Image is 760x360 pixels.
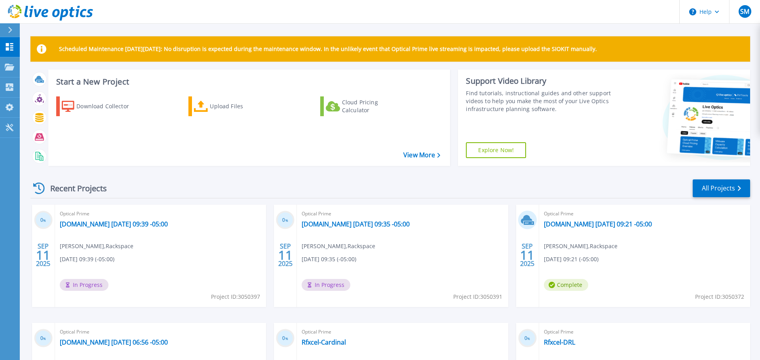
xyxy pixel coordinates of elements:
span: Project ID: 3050391 [453,292,502,301]
span: 11 [36,252,50,258]
a: [DOMAIN_NAME] [DATE] 09:35 -05:00 [302,220,410,228]
a: [DOMAIN_NAME] [DATE] 09:21 -05:00 [544,220,652,228]
span: [PERSON_NAME] , Rackspace [544,242,617,251]
a: Cloud Pricing Calculator [320,96,408,116]
a: View More [403,151,440,159]
span: Optical Prime [302,209,503,218]
h3: 0 [276,216,294,225]
span: [DATE] 09:35 (-05:00) [302,255,356,264]
a: Download Collector [56,96,144,116]
span: Complete [544,279,588,291]
span: SM [740,8,749,15]
span: Optical Prime [302,328,503,336]
span: [DATE] 09:21 (-05:00) [544,255,598,264]
div: Download Collector [76,98,140,114]
a: Upload Files [188,96,277,116]
h3: 0 [518,334,537,343]
span: Project ID: 3050372 [695,292,744,301]
span: In Progress [302,279,350,291]
span: [PERSON_NAME] , Rackspace [302,242,375,251]
span: [DATE] 09:39 (-05:00) [60,255,114,264]
h3: 0 [34,334,53,343]
span: % [527,336,530,341]
span: In Progress [60,279,108,291]
a: Rfxcel-DRL [544,338,575,346]
div: SEP 2025 [278,241,293,270]
span: Optical Prime [544,209,745,218]
div: Recent Projects [30,179,118,198]
span: [PERSON_NAME] , Rackspace [60,242,133,251]
div: Cloud Pricing Calculator [342,98,405,114]
div: Support Video Library [466,76,615,86]
span: % [285,218,288,222]
h3: 0 [34,216,53,225]
a: All Projects [693,179,750,197]
span: Project ID: 3050397 [211,292,260,301]
span: Optical Prime [544,328,745,336]
a: Explore Now! [466,142,526,158]
span: Optical Prime [60,209,261,218]
h3: Start a New Project [56,77,440,86]
span: 11 [520,252,534,258]
a: Rfxcel-Cardinal [302,338,346,346]
a: [DOMAIN_NAME] [DATE] 09:39 -05:00 [60,220,168,228]
h3: 0 [276,334,294,343]
div: SEP 2025 [36,241,51,270]
div: Upload Files [210,98,273,114]
a: [DOMAIN_NAME] [DATE] 06:56 -05:00 [60,338,168,346]
span: % [43,218,46,222]
span: % [285,336,288,341]
div: SEP 2025 [520,241,535,270]
span: Optical Prime [60,328,261,336]
p: Scheduled Maintenance [DATE][DATE]: No disruption is expected during the maintenance window. In t... [59,46,597,52]
span: % [43,336,46,341]
div: Find tutorials, instructional guides and other support videos to help you make the most of your L... [466,89,615,113]
span: 11 [278,252,293,258]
